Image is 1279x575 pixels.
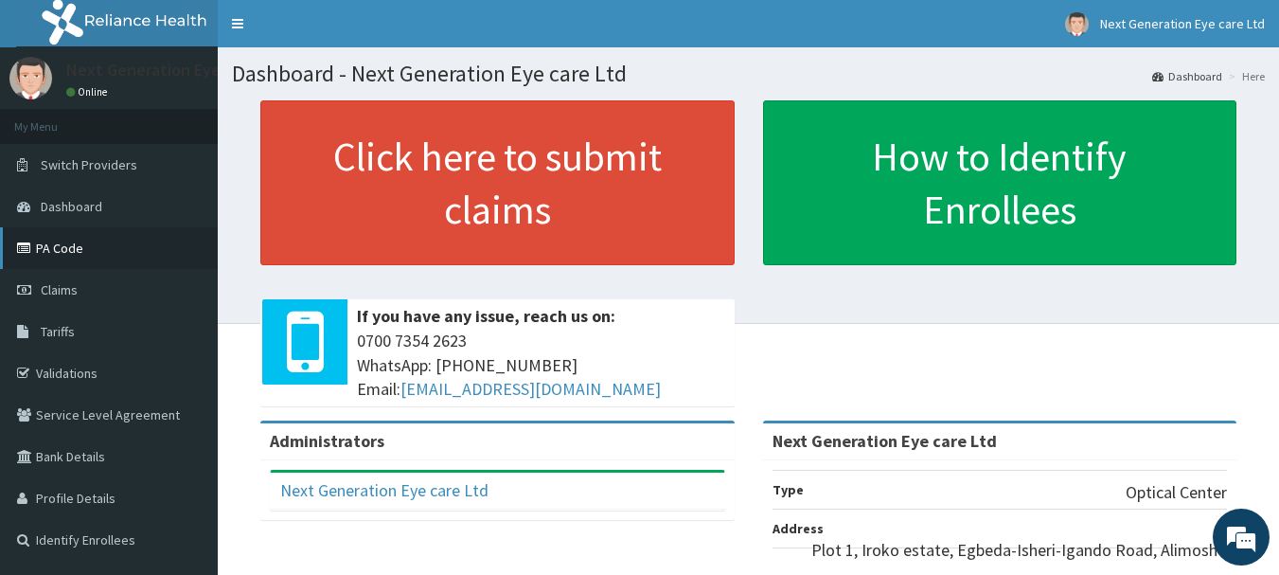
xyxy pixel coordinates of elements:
p: Next Generation Eye care Ltd [66,62,286,79]
span: Tariffs [41,323,75,340]
p: Optical Center [1126,480,1227,505]
a: Click here to submit claims [260,100,735,265]
a: Online [66,85,112,99]
span: Switch Providers [41,156,137,173]
img: User Image [1065,12,1089,36]
li: Here [1224,68,1265,84]
span: Claims [41,281,78,298]
img: User Image [9,57,52,99]
a: How to Identify Enrollees [763,100,1237,265]
span: Next Generation Eye care Ltd [1100,15,1265,32]
strong: Next Generation Eye care Ltd [773,430,997,452]
b: If you have any issue, reach us on: [357,305,615,327]
a: Dashboard [1152,68,1222,84]
b: Address [773,520,824,537]
a: [EMAIL_ADDRESS][DOMAIN_NAME] [400,378,661,400]
b: Administrators [270,430,384,452]
span: Dashboard [41,198,102,215]
span: 0700 7354 2623 WhatsApp: [PHONE_NUMBER] Email: [357,329,725,402]
p: Plot 1, Iroko estate, Egbeda-Isheri-Igando Road, Alimosho [811,538,1227,563]
b: Type [773,481,804,498]
h1: Dashboard - Next Generation Eye care Ltd [232,62,1265,86]
a: Next Generation Eye care Ltd [280,479,489,501]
